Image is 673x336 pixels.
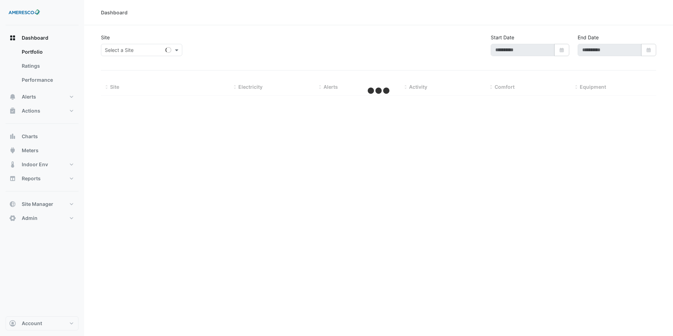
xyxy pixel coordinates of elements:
a: Portfolio [16,45,79,59]
button: Admin [6,211,79,225]
div: Dashboard [6,45,79,90]
span: Account [22,320,42,327]
span: Alerts [324,84,338,90]
button: Account [6,316,79,330]
span: Site [110,84,119,90]
button: Dashboard [6,31,79,45]
label: End Date [578,34,599,41]
app-icon: Actions [9,107,16,114]
span: Alerts [22,93,36,100]
label: Start Date [491,34,514,41]
app-icon: Meters [9,147,16,154]
div: Dashboard [101,9,128,16]
button: Meters [6,143,79,157]
a: Performance [16,73,79,87]
span: Equipment [580,84,606,90]
span: Admin [22,215,38,222]
span: Site Manager [22,201,53,208]
img: Company Logo [8,6,40,20]
span: Activity [409,84,427,90]
app-icon: Admin [9,215,16,222]
button: Alerts [6,90,79,104]
app-icon: Site Manager [9,201,16,208]
button: Reports [6,172,79,186]
span: Actions [22,107,40,114]
a: Ratings [16,59,79,73]
app-icon: Dashboard [9,34,16,41]
span: Comfort [495,84,515,90]
button: Indoor Env [6,157,79,172]
app-icon: Alerts [9,93,16,100]
button: Charts [6,129,79,143]
label: Site [101,34,110,41]
app-icon: Charts [9,133,16,140]
button: Site Manager [6,197,79,211]
app-icon: Reports [9,175,16,182]
app-icon: Indoor Env [9,161,16,168]
span: Indoor Env [22,161,48,168]
span: Reports [22,175,41,182]
span: Electricity [238,84,263,90]
button: Actions [6,104,79,118]
span: Meters [22,147,39,154]
span: Charts [22,133,38,140]
span: Dashboard [22,34,48,41]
